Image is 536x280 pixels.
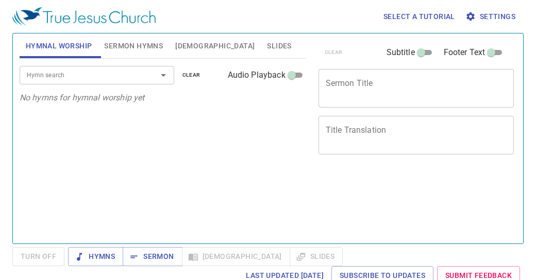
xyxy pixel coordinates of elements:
[228,69,286,81] span: Audio Playback
[26,40,92,52] span: Hymnal Worship
[176,69,207,81] button: clear
[182,71,200,80] span: clear
[104,40,163,52] span: Sermon Hymns
[175,40,255,52] span: [DEMOGRAPHIC_DATA]
[444,46,485,59] span: Footer Text
[463,7,520,26] button: Settings
[20,93,145,102] i: No hymns for hymnal worship yet
[387,46,415,59] span: Subtitle
[379,7,459,26] button: Select a tutorial
[76,250,115,263] span: Hymns
[467,10,515,23] span: Settings
[12,7,156,26] img: True Jesus Church
[131,250,174,263] span: Sermon
[383,10,455,23] span: Select a tutorial
[123,247,182,266] button: Sermon
[156,68,171,82] button: Open
[314,165,476,249] iframe: from-child
[267,40,291,52] span: Slides
[68,247,123,266] button: Hymns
